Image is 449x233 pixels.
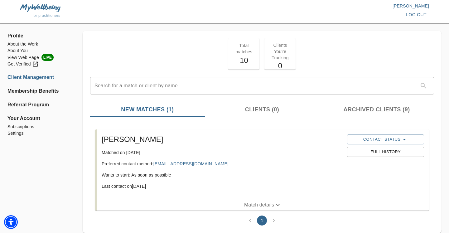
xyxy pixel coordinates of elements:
[41,54,54,61] span: LIVE
[350,148,421,156] span: Full History
[102,183,342,189] p: Last contact on [DATE]
[7,130,67,137] a: Settings
[102,134,342,144] h5: [PERSON_NAME]
[244,216,280,226] nav: pagination navigation
[102,149,342,156] p: Matched on [DATE]
[20,4,60,12] img: MyWellbeing
[102,161,342,167] p: Preferred contact method:
[244,201,274,209] p: Match details
[232,42,256,55] p: Total matches
[7,61,67,67] a: Get Verified
[102,172,342,178] p: Wants to start: As soon as possible
[153,161,229,166] a: [EMAIL_ADDRESS][DOMAIN_NAME]
[32,13,60,18] span: for practitioners
[268,42,292,61] p: Clients You're Tracking
[7,61,39,67] div: Get Verified
[7,32,67,40] span: Profile
[7,47,67,54] a: About You
[7,74,67,81] a: Client Management
[7,54,67,61] a: View Web PageLIVE
[268,61,292,71] h5: 0
[350,136,421,143] span: Contact Status
[7,124,67,130] a: Subscriptions
[209,105,316,114] span: Clients (0)
[347,134,424,144] button: Contact Status
[406,11,427,19] span: log out
[323,105,430,114] span: Archived Clients (9)
[403,9,429,21] button: log out
[7,54,67,61] li: View Web Page
[7,87,67,95] a: Membership Benefits
[232,56,256,66] h5: 10
[4,215,18,229] div: Accessibility Menu
[7,41,67,47] a: About the Work
[94,105,201,114] span: New Matches (1)
[257,216,267,226] button: page 1
[97,199,429,211] button: Match details
[7,115,67,122] span: Your Account
[224,3,429,9] p: [PERSON_NAME]
[7,101,67,109] a: Referral Program
[347,147,424,157] button: Full History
